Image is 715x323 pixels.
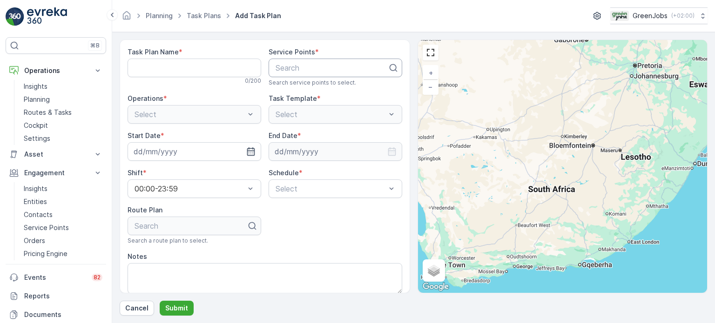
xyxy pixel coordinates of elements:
[420,281,451,293] img: Google
[6,145,106,164] button: Asset
[420,281,451,293] a: Open this area in Google Maps (opens a new window)
[269,79,356,86] span: Search service points to select.
[20,106,106,119] a: Routes & Tasks
[125,303,148,313] p: Cancel
[276,62,388,73] p: Search
[24,197,47,206] p: Entities
[269,94,317,102] label: Task Template
[24,150,88,159] p: Asset
[610,11,629,21] img: Green_Jobs_Logo.png
[20,247,106,260] a: Pricing Engine
[24,310,102,319] p: Documents
[121,14,132,22] a: Homepage
[424,46,438,59] a: View Fullscreen
[24,82,47,91] p: Insights
[128,142,261,161] input: dd/mm/yyyy
[671,12,695,20] p: ( +02:00 )
[165,303,188,313] p: Submit
[24,291,102,301] p: Reports
[24,95,50,104] p: Planning
[269,48,315,56] label: Service Points
[20,234,106,247] a: Orders
[20,80,106,93] a: Insights
[24,273,86,282] p: Events
[128,237,208,244] span: Search a route plan to select.
[610,7,708,24] button: GreenJobs(+02:00)
[24,236,45,245] p: Orders
[6,287,106,305] a: Reports
[20,119,106,132] a: Cockpit
[269,169,299,177] label: Schedule
[20,182,106,195] a: Insights
[20,195,106,208] a: Entities
[24,66,88,75] p: Operations
[187,12,221,20] a: Task Plans
[24,223,69,232] p: Service Points
[24,121,48,130] p: Cockpit
[128,169,143,177] label: Shift
[27,7,67,26] img: logo_light-DOdMpM7g.png
[24,249,67,258] p: Pricing Engine
[429,69,433,77] span: +
[269,132,297,139] label: End Date
[428,83,433,91] span: −
[233,11,283,20] span: Add Task Plan
[20,221,106,234] a: Service Points
[120,301,154,316] button: Cancel
[24,184,47,193] p: Insights
[245,77,261,85] p: 0 / 200
[128,94,163,102] label: Operations
[128,206,162,214] label: Route Plan
[128,252,147,260] label: Notes
[269,142,402,161] input: dd/mm/yyyy
[90,42,100,49] p: ⌘B
[24,108,72,117] p: Routes & Tasks
[146,12,173,20] a: Planning
[160,301,194,316] button: Submit
[24,210,53,219] p: Contacts
[24,168,88,178] p: Engagement
[424,80,438,94] a: Zoom Out
[6,7,24,26] img: logo
[94,274,101,281] p: 82
[424,66,438,80] a: Zoom In
[24,134,50,143] p: Settings
[6,268,106,287] a: Events82
[424,260,444,281] a: Layers
[128,132,161,139] label: Start Date
[633,11,668,20] p: GreenJobs
[6,61,106,80] button: Operations
[6,164,106,182] button: Engagement
[20,132,106,145] a: Settings
[276,183,386,194] p: Select
[20,208,106,221] a: Contacts
[20,93,106,106] a: Planning
[128,48,179,56] label: Task Plan Name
